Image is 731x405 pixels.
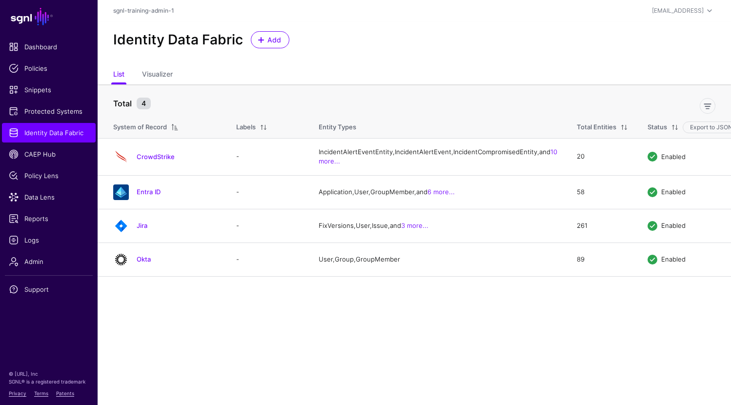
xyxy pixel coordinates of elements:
a: Admin [2,252,96,271]
div: [EMAIL_ADDRESS] [652,6,704,15]
span: Enabled [661,255,686,263]
span: Add [266,35,283,45]
span: Policies [9,63,89,73]
span: Enabled [661,152,686,160]
a: Policy Lens [2,166,96,185]
td: - [226,138,309,175]
span: Entity Types [319,123,356,131]
a: Identity Data Fabric [2,123,96,142]
a: Data Lens [2,187,96,207]
td: User, Group, GroupMember [309,243,567,276]
div: System of Record [113,122,167,132]
a: Logs [2,230,96,250]
td: 261 [567,209,638,243]
span: CAEP Hub [9,149,89,159]
p: SGNL® is a registered trademark [9,378,89,385]
td: - [226,175,309,209]
a: Dashboard [2,37,96,57]
div: Status [648,122,667,132]
img: svg+xml;base64,PHN2ZyB3aWR0aD0iNjQiIGhlaWdodD0iNjQiIHZpZXdCb3g9IjAgMCA2NCA2NCIgZmlsbD0ibm9uZSIgeG... [113,218,129,234]
a: Patents [56,390,74,396]
td: - [226,243,309,276]
a: Add [251,31,289,48]
img: svg+xml;base64,PHN2ZyB3aWR0aD0iNjQiIGhlaWdodD0iNjQiIHZpZXdCb3g9IjAgMCA2NCA2NCIgZmlsbD0ibm9uZSIgeG... [113,149,129,164]
td: IncidentAlertEventEntity, IncidentAlertEvent, IncidentCompromisedEntity, and [309,138,567,175]
a: 6 more... [427,188,455,196]
span: Dashboard [9,42,89,52]
a: Privacy [9,390,26,396]
a: Reports [2,209,96,228]
a: CrowdStrike [137,153,175,161]
img: svg+xml;base64,PHN2ZyB3aWR0aD0iNjQiIGhlaWdodD0iNjQiIHZpZXdCb3g9IjAgMCA2NCA2NCIgZmlsbD0ibm9uZSIgeG... [113,184,129,200]
a: Jira [137,222,147,229]
td: 58 [567,175,638,209]
strong: Total [113,99,132,108]
div: Total Entities [577,122,616,132]
span: Support [9,284,89,294]
span: Enabled [661,188,686,196]
span: Snippets [9,85,89,95]
small: 4 [137,98,151,109]
td: - [226,209,309,243]
td: 89 [567,243,638,276]
a: Terms [34,390,48,396]
span: Protected Systems [9,106,89,116]
a: SGNL [6,6,92,27]
a: Okta [137,255,151,263]
span: Data Lens [9,192,89,202]
td: Application, User, GroupMember, and [309,175,567,209]
img: svg+xml;base64,PHN2ZyB3aWR0aD0iNjQiIGhlaWdodD0iNjQiIHZpZXdCb3g9IjAgMCA2NCA2NCIgZmlsbD0ibm9uZSIgeG... [113,252,129,267]
span: Admin [9,257,89,266]
a: Policies [2,59,96,78]
a: sgnl-training-admin-1 [113,7,174,14]
span: Enabled [661,222,686,229]
span: Policy Lens [9,171,89,181]
a: List [113,66,124,84]
td: FixVersions, User, Issue, and [309,209,567,243]
span: Reports [9,214,89,223]
td: 20 [567,138,638,175]
a: Snippets [2,80,96,100]
span: Logs [9,235,89,245]
span: Identity Data Fabric [9,128,89,138]
a: Entra ID [137,188,161,196]
a: Protected Systems [2,101,96,121]
a: CAEP Hub [2,144,96,164]
a: Visualizer [142,66,173,84]
a: 3 more... [401,222,428,229]
p: © [URL], Inc [9,370,89,378]
h2: Identity Data Fabric [113,32,243,48]
div: Labels [236,122,256,132]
